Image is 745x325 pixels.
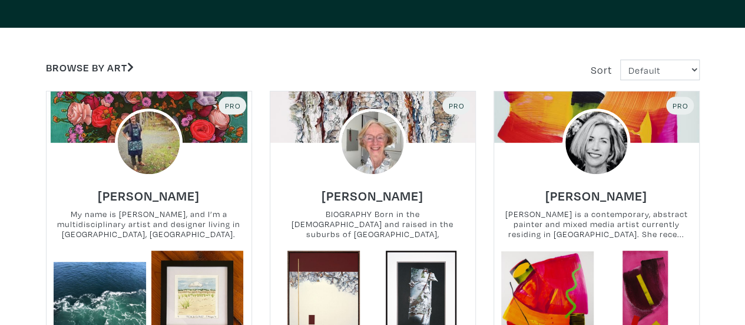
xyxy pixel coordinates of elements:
img: phpThumb.php [115,109,183,177]
a: [PERSON_NAME] [545,185,647,198]
span: Pro [224,101,241,110]
a: [PERSON_NAME] [322,185,423,198]
span: Pro [671,101,688,110]
small: My name is [PERSON_NAME], and I’m a multidisciplinary artist and designer living in [GEOGRAPHIC_D... [47,209,251,240]
a: [PERSON_NAME] [98,185,200,198]
img: phpThumb.php [339,109,407,177]
h6: [PERSON_NAME] [322,188,423,203]
a: Browse by Art [46,61,134,74]
img: phpThumb.php [562,109,631,177]
span: Sort [591,63,612,77]
span: Pro [448,101,465,110]
small: [PERSON_NAME] is a contemporary, abstract painter and mixed media artist currently residing in [G... [494,209,699,240]
small: BIOGRAPHY Born in the [DEMOGRAPHIC_DATA] and raised in the suburbs of [GEOGRAPHIC_DATA], [PERSON_... [270,209,475,240]
h6: [PERSON_NAME] [545,188,647,203]
h6: [PERSON_NAME] [98,188,200,203]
